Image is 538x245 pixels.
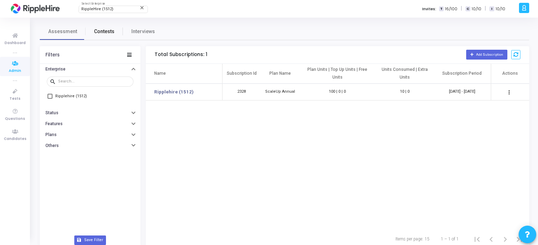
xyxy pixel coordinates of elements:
div: Name [154,69,166,77]
span: RippleHire (1512) [81,7,113,11]
img: logo [9,2,62,16]
span: 10/10 [472,6,481,12]
span: Ripplehire (1512) [55,92,87,100]
div: 1 – 1 of 1 [441,236,459,242]
span: Assessment [48,28,77,35]
th: Subscription Period [433,64,491,84]
mat-icon: search [50,78,58,85]
div: Items per page: [395,236,423,242]
td: [DATE] - [DATE] [433,84,491,100]
th: Subscription Id [223,64,261,84]
mat-icon: Clear [139,5,145,11]
td: 100 | 0 | 0 [299,84,376,100]
h5: Total Subscriptions: 1 [155,52,207,58]
th: Actions [491,64,529,84]
h6: Enterprise [45,67,65,72]
button: Example icon-button with a menu [502,85,516,99]
span: 10/10 [496,6,505,12]
span: | [485,5,486,12]
button: Add Subscription [466,50,507,59]
button: Enterprise [40,64,140,75]
button: Features [40,118,140,129]
div: 15 [425,236,430,242]
button: Plans [40,129,140,140]
mat-icon: more_vert [505,88,513,97]
span: Dashboard [5,40,26,46]
h6: Others [45,143,59,148]
span: Admin [9,68,21,74]
label: Invites: [422,6,436,12]
span: Candidates [4,136,26,142]
td: 10 | 0 [376,84,433,100]
span: Add Subscription [476,53,503,56]
span: 16/100 [445,6,457,12]
th: Plan Name [261,64,299,84]
input: Search... [58,79,131,84]
h6: Features [45,121,63,127]
td: 2328 [223,84,261,100]
h6: Plans [45,132,57,137]
th: Plan Units | Top Up Units | Free Units [299,64,376,84]
div: Filters [45,52,60,58]
span: Interviews [131,28,155,35]
button: Others [40,140,140,151]
span: Contests [94,28,114,35]
span: Save Filter [84,237,103,243]
td: ScaleUp Annual [261,84,299,100]
button: Status [40,108,140,118]
span: Questions [5,116,25,122]
a: Ripplehire (1512) [154,88,194,96]
span: I [489,6,494,12]
button: Save Filter [74,235,106,245]
th: Units Consumed | Extra Units [376,64,433,84]
span: | [461,5,462,12]
h6: Status [45,110,58,116]
span: C [465,6,470,12]
span: Tests [10,96,20,102]
span: T [439,6,444,12]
